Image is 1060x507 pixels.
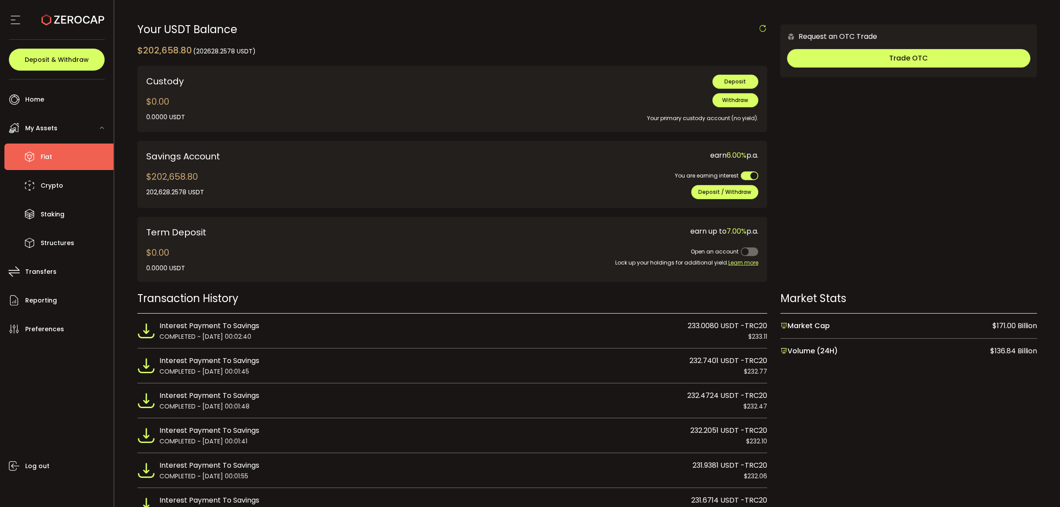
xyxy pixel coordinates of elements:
span: $232.77 [744,367,767,376]
span: COMPLETED ~ [DATE] 00:01:55 [159,471,248,481]
span: 7.00% [727,226,746,236]
div: $0.00 [146,246,185,273]
span: Deposit [724,78,746,85]
span: 233.0080 USDT -TRC20 [688,320,767,332]
div: Custody [146,75,391,88]
div: Your primary custody account (no yield). [404,107,758,123]
div: 0.0000 USDT [146,264,185,273]
span: My Assets [25,122,57,135]
span: $232.10 [746,436,767,446]
button: Deposit [712,75,758,89]
span: Fiat [41,151,52,163]
span: 232.2051 USDT -TRC20 [690,425,767,436]
span: Preferences [25,323,64,336]
span: Deposit & Withdraw [25,57,89,63]
div: Request an OTC Trade [780,31,877,42]
span: Market Cap [780,320,830,332]
div: 0.0000 USDT [146,113,185,122]
span: Staking [41,208,64,221]
span: $171.00 Billion [992,320,1037,332]
span: Interest Payment To Savings [159,320,259,332]
span: Log out [25,460,49,473]
div: Lock up your holdings for additional yield. [404,258,758,267]
div: Term Deposit [146,226,391,239]
img: 6nGpN7MZ9FLuBP83NiajKbTRY4UzlzQtBKtCrLLspmCkSvCZHBKvY3NxgQaT5JnOQREvtQ257bXeeSTueZfAPizblJ+Fe8JwA... [787,33,795,41]
span: earn up to p.a. [690,226,758,236]
span: Open an account [691,248,738,255]
span: 231.6714 USDT -TRC20 [691,495,767,506]
span: Interest Payment To Savings [159,390,259,401]
span: $232.06 [744,471,767,481]
div: $202,658.80 [146,170,204,197]
span: $233.11 [748,332,767,341]
span: COMPLETED ~ [DATE] 00:01:48 [159,401,250,411]
span: (202628.2578 USDT) [193,47,256,56]
div: Market Stats [780,291,1037,306]
div: Transaction History [137,291,767,306]
div: 202,628.2578 USDT [146,188,204,197]
span: Reporting [25,294,57,307]
button: Withdraw [712,93,758,107]
span: Interest Payment To Savings [159,425,259,436]
span: earn p.a. [710,150,758,160]
button: Deposit / Withdraw [691,185,758,199]
span: $136.84 Billion [990,345,1037,357]
span: Structures [41,237,74,250]
span: 231.9381 USDT -TRC20 [693,460,767,471]
span: Learn more [728,259,758,266]
button: Deposit & Withdraw [9,49,105,71]
div: Your USDT Balance [137,24,767,35]
div: $202,658.80 [137,44,256,57]
span: $232.47 [743,401,767,411]
span: Volume (24H) [780,345,838,357]
span: Interest Payment To Savings [159,355,259,367]
span: Transfers [25,265,57,278]
span: Trade OTC [889,53,928,63]
button: Trade OTC [787,49,1030,68]
span: Deposit / Withdraw [698,188,751,196]
span: Home [25,93,44,106]
span: 232.4724 USDT -TRC20 [687,390,767,401]
span: COMPLETED ~ [DATE] 00:02:40 [159,332,251,341]
span: Withdraw [722,96,748,104]
div: $0.00 [146,95,185,122]
span: Interest Payment To Savings [159,460,259,471]
span: Crypto [41,179,63,192]
iframe: Chat Widget [1016,465,1060,507]
span: 232.7401 USDT -TRC20 [689,355,767,367]
div: Savings Account [146,150,446,163]
span: 6.00% [727,150,746,160]
span: You are earning interest [675,172,738,179]
span: COMPLETED ~ [DATE] 00:01:41 [159,436,247,446]
span: COMPLETED ~ [DATE] 00:01:45 [159,367,249,376]
span: Interest Payment To Savings [159,495,259,506]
